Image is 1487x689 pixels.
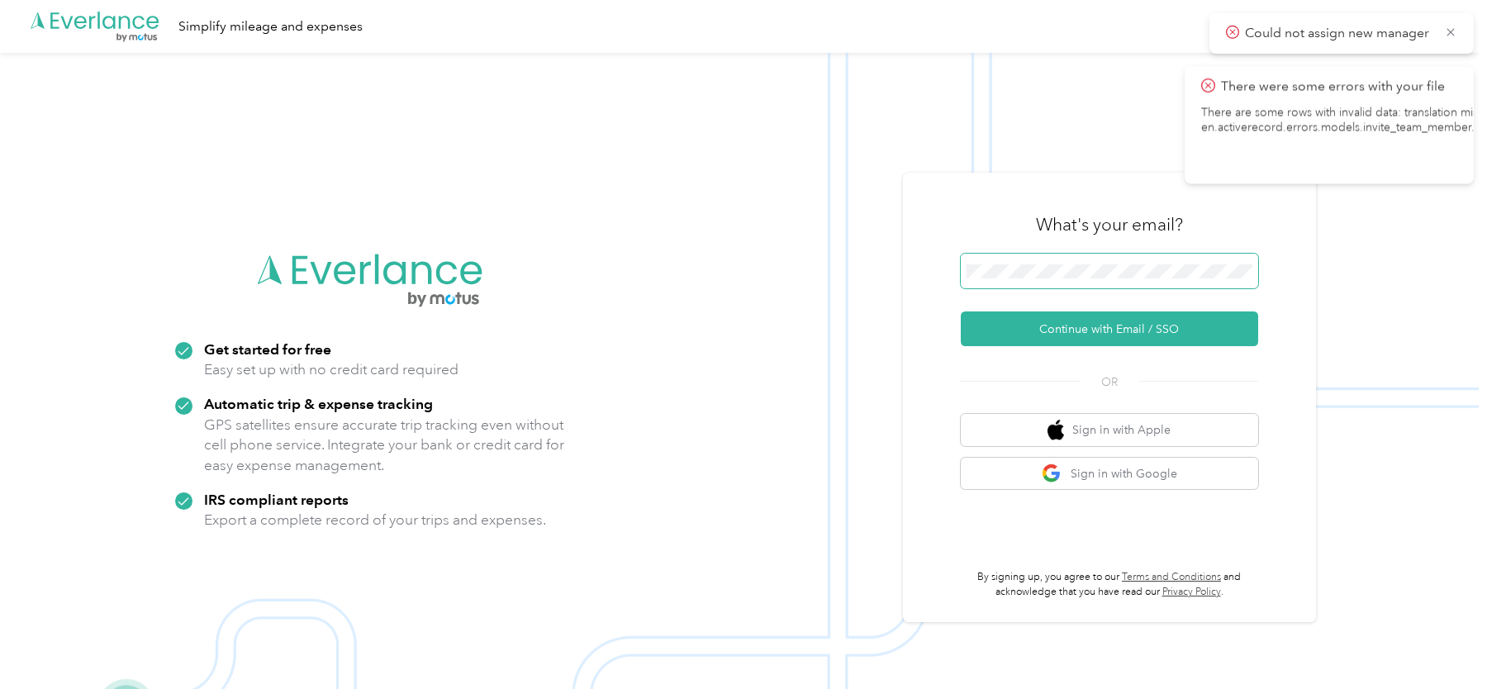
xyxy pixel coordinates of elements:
[961,414,1258,446] button: apple logoSign in with Apple
[204,395,433,412] strong: Automatic trip & expense tracking
[204,415,565,476] p: GPS satellites ensure accurate trip tracking even without cell phone service. Integrate your bank...
[204,359,458,380] p: Easy set up with no credit card required
[1162,586,1221,598] a: Privacy Policy
[204,491,349,508] strong: IRS compliant reports
[1122,571,1221,583] a: Terms and Conditions
[204,340,331,358] strong: Get started for free
[1042,463,1062,484] img: google logo
[961,458,1258,490] button: google logoSign in with Google
[1081,373,1138,391] span: OR
[178,17,363,37] div: Simplify mileage and expenses
[961,311,1258,346] button: Continue with Email / SSO
[961,570,1258,599] p: By signing up, you agree to our and acknowledge that you have read our .
[1048,420,1064,440] img: apple logo
[1245,23,1432,44] p: Could not assign new manager
[1394,596,1487,689] iframe: Everlance-gr Chat Button Frame
[204,510,546,530] p: Export a complete record of your trips and expenses.
[1036,213,1183,236] h3: What's your email?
